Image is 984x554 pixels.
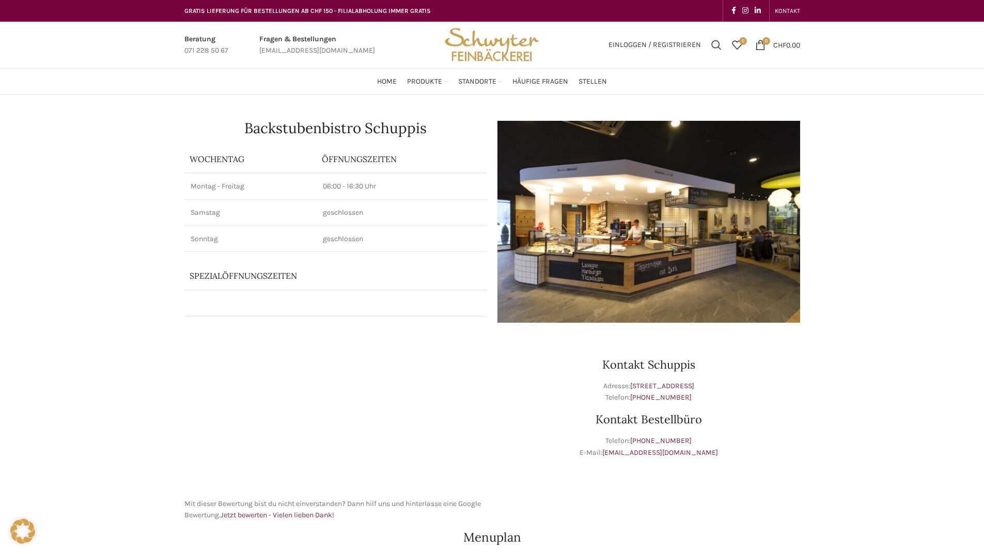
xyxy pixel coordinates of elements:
a: Infobox link [184,34,228,57]
div: Main navigation [179,71,805,92]
a: 0 CHF0.00 [750,35,805,55]
h2: Menuplan [184,531,800,544]
h3: Kontakt Schuppis [497,359,800,370]
p: Wochentag [190,153,311,165]
a: Linkedin social link [752,4,764,18]
h1: Backstubenbistro Schuppis [184,121,487,135]
span: Home [377,77,397,87]
p: Mit dieser Bewertung bist du nicht einverstanden? Dann hilf uns und hinterlasse eine Google Bewer... [184,498,487,521]
a: Suchen [706,35,727,55]
h3: Kontakt Bestellbüro [497,414,800,425]
p: geschlossen [323,234,481,244]
a: Home [377,71,397,92]
p: ÖFFNUNGSZEITEN [322,153,482,165]
p: 06:00 - 16:30 Uhr [323,181,481,192]
a: KONTAKT [775,1,800,21]
span: KONTAKT [775,7,800,14]
iframe: schwyter schuppis [184,333,487,488]
span: Häufige Fragen [512,77,568,87]
a: Einloggen / Registrieren [603,35,706,55]
a: Standorte [458,71,502,92]
span: Produkte [407,77,442,87]
p: Sonntag [191,234,310,244]
p: Samstag [191,208,310,218]
span: Stellen [579,77,607,87]
img: Bäckerei Schwyter [441,22,542,68]
a: 0 [727,35,747,55]
span: 0 [762,37,770,45]
p: Spezialöffnungszeiten [190,270,432,281]
span: GRATIS LIEFERUNG FÜR BESTELLUNGEN AB CHF 150 - FILIALABHOLUNG IMMER GRATIS [184,7,431,14]
p: geschlossen [323,208,481,218]
p: Telefon: E-Mail: [497,435,800,458]
a: Infobox link [259,34,375,57]
a: [STREET_ADDRESS] [630,382,694,390]
a: Stellen [579,71,607,92]
a: Produkte [407,71,448,92]
p: Adresse: Telefon: [497,381,800,404]
a: Jetzt bewerten - Vielen lieben Dank! [221,511,334,519]
a: Häufige Fragen [512,71,568,92]
a: Instagram social link [739,4,752,18]
a: Site logo [441,40,542,49]
span: CHF [773,40,786,49]
a: [PHONE_NUMBER] [630,436,692,445]
span: Standorte [458,77,496,87]
a: Facebook social link [728,4,739,18]
a: [PHONE_NUMBER] [630,393,692,402]
span: 0 [739,37,747,45]
span: Einloggen / Registrieren [608,41,701,49]
p: Montag - Freitag [191,181,310,192]
a: [EMAIL_ADDRESS][DOMAIN_NAME] [602,448,718,457]
bdi: 0.00 [773,40,800,49]
div: Meine Wunschliste [727,35,747,55]
div: Secondary navigation [770,1,805,21]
